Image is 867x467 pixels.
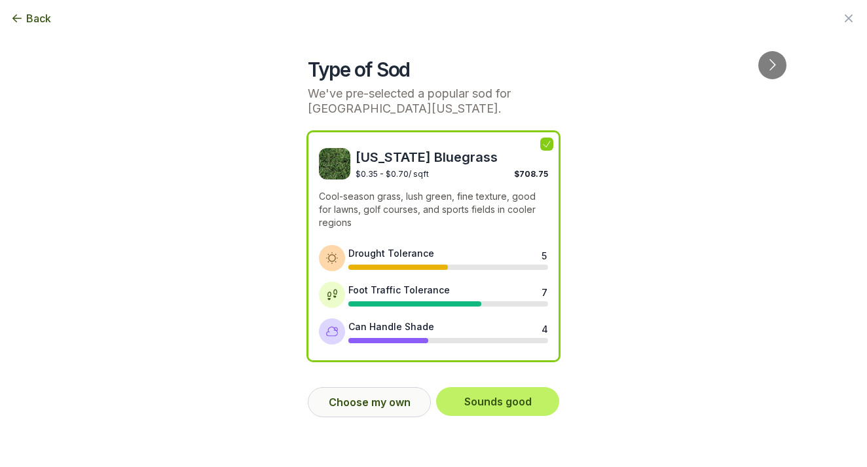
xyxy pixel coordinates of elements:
div: 5 [542,249,547,259]
img: Shade tolerance icon [325,325,339,338]
button: Choose my own [308,387,431,417]
h2: Type of Sod [308,58,559,81]
button: Sounds good [436,387,559,416]
div: Foot Traffic Tolerance [348,283,450,297]
div: Drought Tolerance [348,246,434,260]
div: Can Handle Shade [348,320,434,333]
button: Back [10,10,51,26]
img: Foot traffic tolerance icon [325,288,339,301]
img: Drought tolerance icon [325,252,339,265]
span: $708.75 [514,169,548,179]
p: Cool-season grass, lush green, fine texture, good for lawns, golf courses, and sports fields in c... [319,190,548,229]
span: [US_STATE] Bluegrass [356,148,548,166]
div: 7 [542,286,547,296]
button: Go to next slide [758,51,786,79]
div: 4 [542,322,547,333]
img: Kentucky Bluegrass sod image [319,148,350,179]
span: Back [26,10,51,26]
p: We've pre-selected a popular sod for [GEOGRAPHIC_DATA][US_STATE]. [308,86,559,116]
span: $0.35 - $0.70 / sqft [356,169,429,179]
